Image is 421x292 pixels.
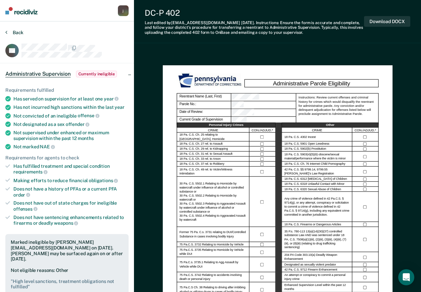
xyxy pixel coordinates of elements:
div: CRIME [282,128,352,133]
span: year [104,96,119,101]
label: 18 Pa. C.S. 6320 Sexual Abuse of Children [284,187,341,191]
div: Parole No.: [231,101,296,109]
label: 42 Pa. C.S. §§ 9799.14, 9799.55 [PERSON_NAME]’s Law Registration [284,168,350,176]
div: Requirements for agents to check [5,155,129,161]
div: Current Grade of Supervision [231,117,296,124]
div: Not marked [13,144,129,150]
div: DC-P 402 [145,8,364,18]
label: 18 Pa. C.S. 5902(b) Prostitution [284,147,326,151]
span: weapons [54,220,78,226]
div: Last edited by [EMAIL_ADDRESS][DOMAIN_NAME] . Instructions: Ensure the form is accurate and compl... [145,20,364,35]
label: An attempt or conspiracy to commit a personal injury crime [284,273,350,281]
label: 75 Pa.C.S. 3735 Relating to Homicide by Vehicle while DUI [179,248,247,256]
div: CRIME [177,128,249,133]
div: Does not have out of state charges for ineligible [13,200,129,212]
label: 18 Pa. C.S. Ch. 31 rel. to Sexual Assault [179,152,232,156]
label: 75 Pa.C.s. 3735.1 Relating to Agg Assault by Vehicle while DUI [179,261,247,269]
span: requirements [13,169,48,174]
div: Other [282,123,378,128]
div: Has served on supervision for at least one [13,96,129,102]
label: 18 Pa. C.S. Ch. 49 rel. to Victim/Witness Intimidation [179,168,247,176]
div: Date of Review: [231,109,296,117]
label: 30 Pa. C.S. 5502.1 Relating to Homicide by watercraft under influence of alcohol or controlled su... [179,182,247,222]
span: Administrative Supervision [5,71,71,77]
div: Not eligible reasons: Other [11,268,123,290]
label: Enhanced Supervision Level within the past 12 months [284,283,350,291]
label: 18 Pa. C.S. 5901 Open Lewdness [284,142,329,146]
label: 18 Pa. C.S. Ch. 33 rel. to Arson [179,157,220,161]
img: Recidiviz [5,7,38,14]
div: Not designated as a sex [13,121,129,127]
label: Former 75 Pa. C.s. 3731 relating to DUI/Controlled Substance in cases involving bodily injury [179,231,247,239]
label: 18 Pa. C.S. 6318 Unlawful Contact with Minor [284,182,344,186]
div: CON./ADJUD.* [249,128,275,133]
div: Has fulfilled treatment and special condition [13,163,129,175]
label: 18 Pa. C.S. Ch. 27 rel. to Assault [179,142,222,146]
label: 18 Pa. C.S. 5903(4)(5)(6) obscene/sexual material/performance where the victim is minor [284,153,350,161]
label: 204 PA Code 303.10(a) Deadly Weapon Enhancement [284,253,350,261]
label: 18 Pa. C.S. 6312 [MEDICAL_DATA] of Children [284,177,347,181]
div: Personal Injury Crimes [177,123,275,128]
label: 18 Pa. C.S. Ch. 29 rel. to Kidnapping [179,147,228,151]
label: 18 Pa. C.S. Ch. 37 rel. to Robbery [179,162,224,166]
button: Back [5,29,23,35]
span: Currently ineligible [76,71,117,77]
label: 35 P.s. 780-113 13(a)(14)(30)(37) controlled substance Law AND was sentenced under 18 PA. C.S. 75... [284,230,350,250]
pre: " High level sanctions, treatment obligations not fulfilled " [11,279,123,290]
div: CON./ADJUD.* [352,128,378,133]
div: Open Intercom Messenger [398,269,414,285]
span: months [78,136,94,141]
label: 18 Pa. C.S. Firearms or Dangerous Articles [284,222,341,226]
div: Not supervised under enhanced or maximum supervision within the past 12 [13,130,129,141]
span: NAE [40,144,55,149]
span: offense [78,113,99,118]
span: offender [66,122,90,127]
button: Download DOCX [364,16,410,27]
label: 18 Pa. C.S. 4302 Incest [284,135,315,139]
div: Does not have sentencing enhancements related to firearms or deadly [13,215,129,226]
label: 42 Pa. C.S. 9712 Firearm Enhancement [284,268,337,272]
div: Requirements fulfilled [5,87,129,93]
div: Not convicted of an ineligible [13,113,129,119]
div: Current Grade of Supervision [177,117,231,124]
label: Designated as sexually violent predator [284,263,336,267]
span: year [115,104,124,110]
div: Making efforts to reduce financial [13,177,129,184]
div: Has not incurred high sanctions within the last [13,104,129,110]
button: j [118,5,129,16]
label: 18 Pa. C.S. Ch. 25 relating to [GEOGRAPHIC_DATA]. Homicide [179,133,247,141]
div: Reentrant Name (Last, First) [231,93,296,101]
label: 18 Pa. C.S. Ch. 76 Internet Child Pornography [284,162,345,166]
div: Administrative Parole Eligibility [244,79,378,87]
div: Reentrant Name (Last, First) [177,93,231,101]
label: 75 Pa.C.S. 3742 Relating to accidents involving death or personal injury [179,273,247,281]
span: obligations [89,178,118,183]
img: PDOC Logo [177,72,244,89]
div: Parole No.: [177,101,231,109]
span: [DATE] [241,20,254,25]
span: offenses [13,206,38,212]
div: Instructions: Review current offenses and criminal history for crimes which would disqualify the ... [296,93,378,125]
label: 75 Pa.C.S. 3732 Relating to Homicide by Vehicle [179,243,243,247]
div: Marked ineligible by [PERSON_NAME][EMAIL_ADDRESS][DOMAIN_NAME] on [DATE]. [PERSON_NAME] may be su... [11,239,123,262]
label: Any crime of violence defined in 42 Pa.C.S. § 9714(g), or any attempt, conspiracy or solicitation... [284,197,350,217]
div: Does not have a history of PFAs or a current PFA order [13,186,129,198]
div: Date of Review: [177,109,231,117]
